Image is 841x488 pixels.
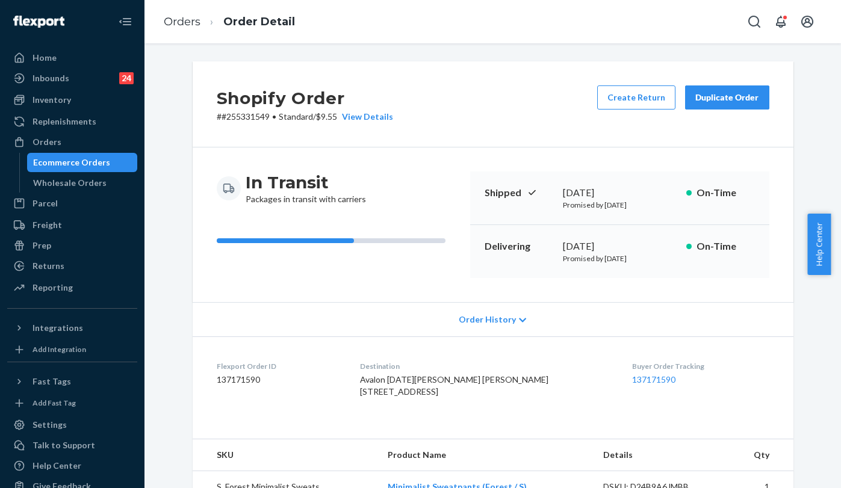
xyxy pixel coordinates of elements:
a: Returns [7,256,137,276]
button: Talk to Support [7,436,137,455]
a: 137171590 [632,374,675,385]
ol: breadcrumbs [154,4,305,40]
p: On-Time [697,239,755,253]
div: Settings [33,419,67,431]
button: Duplicate Order [685,85,769,110]
div: Integrations [33,322,83,334]
p: Shipped [485,186,553,200]
div: 24 [119,72,134,84]
span: Avalon [DATE][PERSON_NAME] [PERSON_NAME] [STREET_ADDRESS] [360,374,548,397]
button: Integrations [7,318,137,338]
a: Parcel [7,194,137,213]
div: Add Integration [33,344,86,354]
a: Help Center [7,456,137,475]
button: Open notifications [769,10,793,34]
div: [DATE] [563,239,677,253]
div: Prep [33,239,51,252]
button: Fast Tags [7,372,137,391]
a: Inventory [7,90,137,110]
dt: Destination [360,361,613,371]
a: Freight [7,215,137,235]
a: Reporting [7,278,137,297]
div: Parcel [33,197,58,209]
a: Add Integration [7,342,137,357]
a: Inbounds24 [7,69,137,88]
div: Add Fast Tag [33,398,76,408]
div: [DATE] [563,186,677,200]
dt: Flexport Order ID [217,361,341,371]
p: # #255331549 / $9.55 [217,111,393,123]
th: Product Name [378,439,594,471]
a: Settings [7,415,137,434]
a: Replenishments [7,112,137,131]
a: Add Fast Tag [7,396,137,410]
dd: 137171590 [217,374,341,386]
h3: In Transit [246,171,366,193]
button: Help Center [807,214,831,275]
h2: Shopify Order [217,85,393,111]
div: Talk to Support [33,439,95,451]
a: Ecommerce Orders [27,153,138,172]
div: Home [33,52,57,64]
div: Inbounds [33,72,69,84]
div: Reporting [33,282,73,294]
th: SKU [193,439,379,471]
p: Promised by [DATE] [563,253,677,264]
div: Replenishments [33,116,96,128]
span: Order History [459,313,516,326]
button: Open account menu [795,10,819,34]
iframe: Opens a widget where you can chat to one of our agents [765,452,829,482]
span: Standard [279,111,313,122]
span: • [272,111,276,122]
p: On-Time [697,186,755,200]
button: Create Return [597,85,675,110]
th: Qty [726,439,793,471]
a: Orders [7,132,137,152]
div: Inventory [33,94,71,106]
a: Home [7,48,137,67]
div: Wholesale Orders [33,177,107,189]
img: Flexport logo [13,16,64,28]
a: Order Detail [223,15,295,28]
div: Fast Tags [33,375,71,388]
button: View Details [337,111,393,123]
a: Wholesale Orders [27,173,138,193]
div: Ecommerce Orders [33,156,110,168]
div: Help Center [33,460,81,472]
div: Duplicate Order [695,91,759,103]
button: Close Navigation [113,10,137,34]
th: Details [594,439,726,471]
dt: Buyer Order Tracking [632,361,769,371]
a: Prep [7,236,137,255]
div: Orders [33,136,61,148]
div: Freight [33,219,62,231]
div: Packages in transit with carriers [246,171,366,205]
a: Orders [164,15,200,28]
button: Open Search Box [742,10,766,34]
p: Delivering [485,239,553,253]
div: Returns [33,260,64,272]
p: Promised by [DATE] [563,200,677,210]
